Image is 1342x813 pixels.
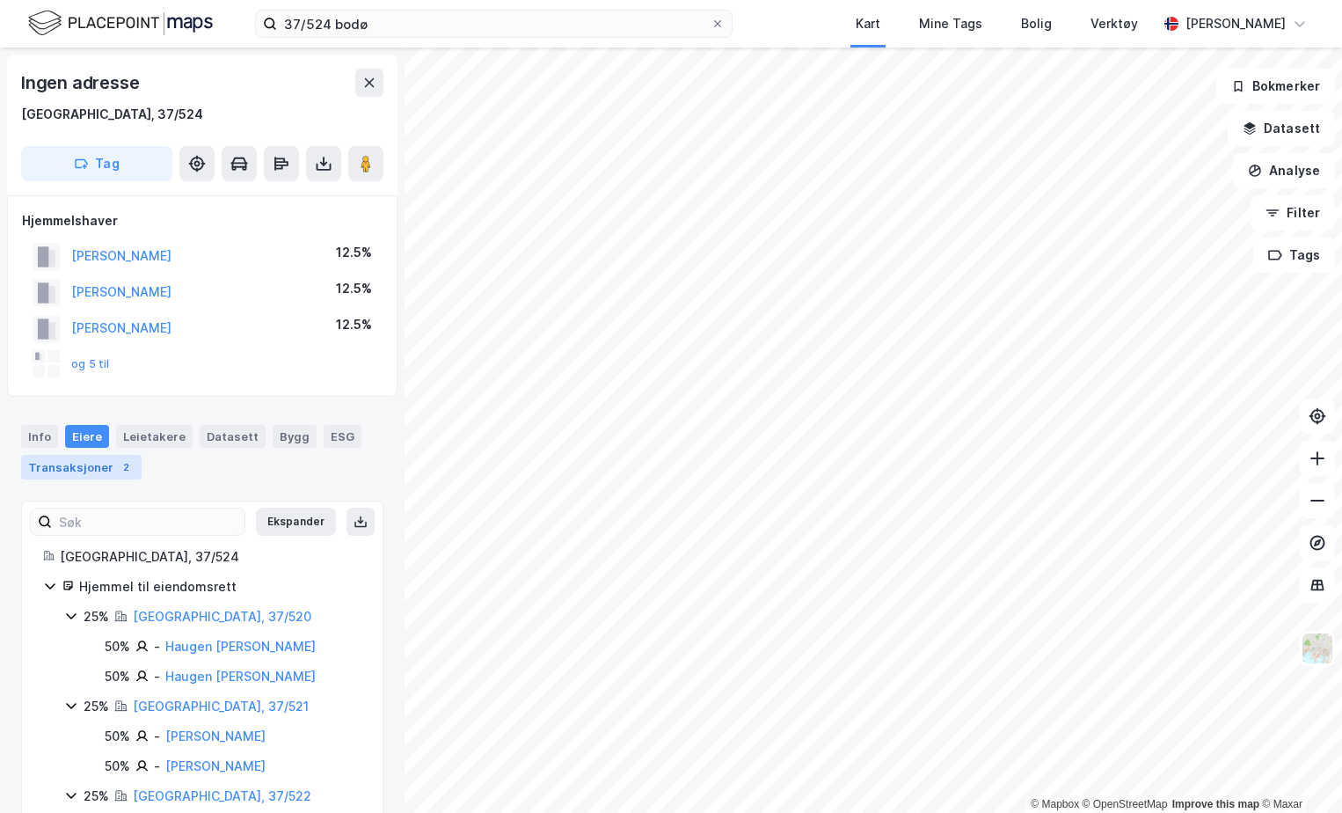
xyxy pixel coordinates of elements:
a: [PERSON_NAME] [165,758,266,773]
img: Z [1301,632,1334,665]
a: [GEOGRAPHIC_DATA], 37/521 [133,699,309,714]
div: 12.5% [336,314,372,335]
div: ESG [324,425,361,448]
div: Bygg [273,425,317,448]
div: 50% [105,756,130,777]
div: Hjemmel til eiendomsrett [79,576,361,597]
a: Haugen [PERSON_NAME] [165,669,316,684]
img: logo.f888ab2527a4732fd821a326f86c7f29.svg [28,8,213,39]
div: Mine Tags [919,13,982,34]
input: Søk på adresse, matrikkel, gårdeiere, leietakere eller personer [277,11,711,37]
button: Ekspander [256,508,336,536]
div: 50% [105,666,130,687]
div: Ingen adresse [21,69,142,97]
div: 25% [84,786,109,807]
div: - [154,636,160,657]
div: Kontrollprogram for chat [1254,729,1342,813]
div: 12.5% [336,278,372,299]
button: Bokmerker [1216,69,1335,104]
div: [GEOGRAPHIC_DATA], 37/524 [60,546,361,568]
a: [PERSON_NAME] [165,729,266,743]
a: Haugen [PERSON_NAME] [165,639,316,654]
div: Bolig [1021,13,1052,34]
div: 50% [105,636,130,657]
div: Kart [856,13,880,34]
input: Søk [52,509,244,535]
div: 12.5% [336,242,372,263]
button: Filter [1251,195,1335,231]
div: Leietakere [116,425,193,448]
div: 2 [117,458,135,476]
div: 25% [84,696,109,717]
div: 25% [84,606,109,627]
div: Transaksjoner [21,455,142,480]
div: Hjemmelshaver [22,210,383,231]
iframe: Chat Widget [1254,729,1342,813]
button: Analyse [1233,153,1335,188]
div: Datasett [200,425,266,448]
button: Tag [21,146,172,181]
div: - [154,726,160,747]
a: [GEOGRAPHIC_DATA], 37/520 [133,609,311,624]
div: - [154,756,160,777]
div: [PERSON_NAME] [1185,13,1286,34]
div: Verktøy [1090,13,1138,34]
a: Mapbox [1031,798,1079,810]
div: - [154,666,160,687]
div: Info [21,425,58,448]
button: Datasett [1228,111,1335,146]
div: [GEOGRAPHIC_DATA], 37/524 [21,104,203,125]
div: Eiere [65,425,109,448]
div: 50% [105,726,130,747]
a: [GEOGRAPHIC_DATA], 37/522 [133,788,311,803]
button: Tags [1253,238,1335,273]
a: OpenStreetMap [1083,798,1168,810]
a: Improve this map [1172,798,1259,810]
